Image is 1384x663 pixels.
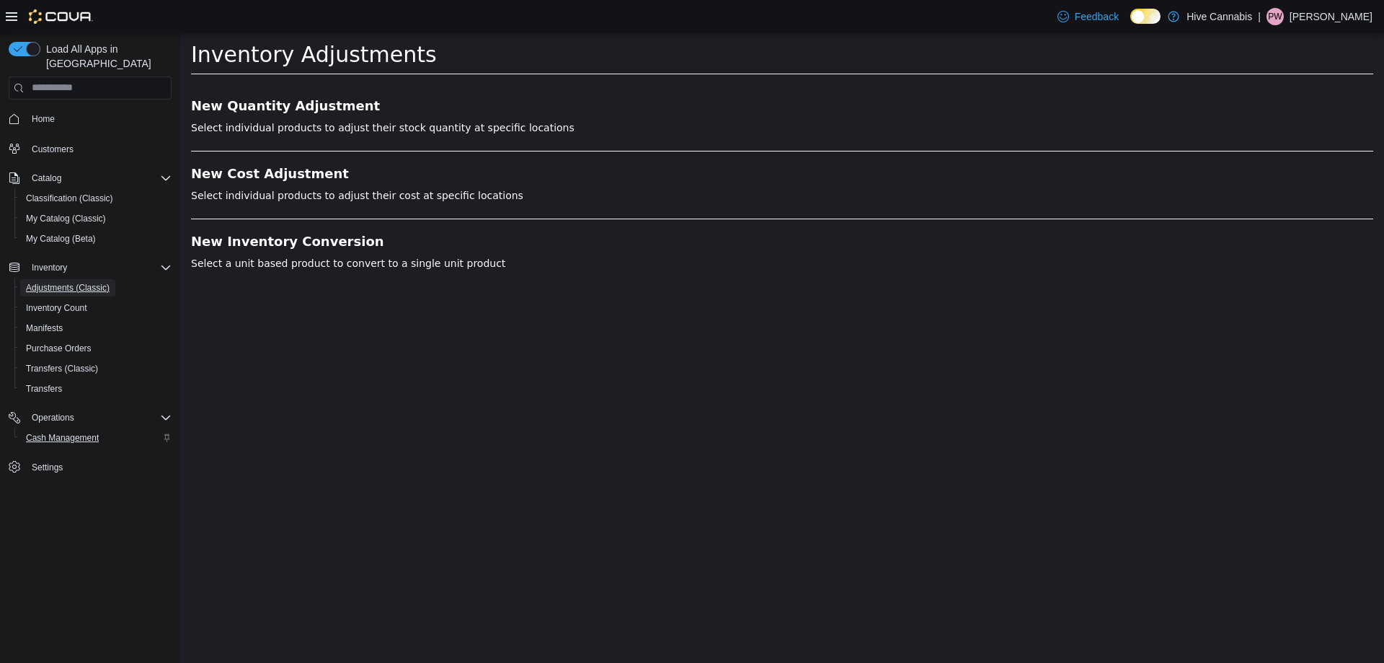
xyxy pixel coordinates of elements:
[40,42,172,71] span: Load All Apps in [GEOGRAPHIC_DATA]
[14,188,177,208] button: Classification (Classic)
[11,155,1193,170] p: Select individual products to adjust their cost at specific locations
[1267,8,1284,25] div: Peyton Winslow
[26,259,73,276] button: Inventory
[26,193,113,204] span: Classification (Classic)
[26,343,92,354] span: Purchase Orders
[26,139,172,157] span: Customers
[14,229,177,249] button: My Catalog (Beta)
[26,170,172,187] span: Catalog
[20,230,102,247] a: My Catalog (Beta)
[1290,8,1372,25] p: [PERSON_NAME]
[26,409,80,426] button: Operations
[32,262,67,273] span: Inventory
[11,133,1193,148] a: New Cost Adjustment
[26,110,61,128] a: Home
[14,298,177,318] button: Inventory Count
[11,223,1193,238] p: Select a unit based product to convert to a single unit product
[11,66,1193,80] a: New Quantity Adjustment
[20,429,172,447] span: Cash Management
[26,409,172,426] span: Operations
[20,230,172,247] span: My Catalog (Beta)
[3,168,177,188] button: Catalog
[20,210,172,227] span: My Catalog (Classic)
[26,302,87,314] span: Inventory Count
[32,144,74,155] span: Customers
[20,299,172,317] span: Inventory Count
[26,458,172,476] span: Settings
[20,429,105,447] a: Cash Management
[20,340,97,357] a: Purchase Orders
[29,9,93,24] img: Cova
[14,278,177,298] button: Adjustments (Classic)
[20,320,172,337] span: Manifests
[20,360,104,377] a: Transfers (Classic)
[26,141,79,158] a: Customers
[26,432,99,444] span: Cash Management
[20,320,68,337] a: Manifests
[20,190,119,207] a: Classification (Classic)
[11,87,1193,102] p: Select individual products to adjust their stock quantity at specific locations
[14,208,177,229] button: My Catalog (Classic)
[26,282,110,294] span: Adjustments (Classic)
[20,210,112,227] a: My Catalog (Classic)
[14,379,177,399] button: Transfers
[1258,8,1261,25] p: |
[1052,2,1124,31] a: Feedback
[32,462,63,473] span: Settings
[14,318,177,338] button: Manifests
[14,359,177,379] button: Transfers (Classic)
[26,363,98,374] span: Transfers (Classic)
[26,233,96,245] span: My Catalog (Beta)
[26,322,63,334] span: Manifests
[20,380,68,398] a: Transfers
[26,259,172,276] span: Inventory
[3,138,177,159] button: Customers
[11,9,257,34] span: Inventory Adjustments
[1075,9,1119,24] span: Feedback
[14,338,177,359] button: Purchase Orders
[26,110,172,128] span: Home
[1130,9,1161,24] input: Dark Mode
[14,428,177,448] button: Cash Management
[20,279,172,297] span: Adjustments (Classic)
[20,299,93,317] a: Inventory Count
[3,258,177,278] button: Inventory
[3,457,177,478] button: Settings
[9,102,172,515] nav: Complex example
[20,360,172,377] span: Transfers (Classic)
[26,459,68,476] a: Settings
[32,172,61,184] span: Catalog
[1268,8,1282,25] span: PW
[20,340,172,357] span: Purchase Orders
[1186,8,1252,25] p: Hive Cannabis
[20,279,115,297] a: Adjustments (Classic)
[20,190,172,207] span: Classification (Classic)
[11,201,1193,216] a: New Inventory Conversion
[32,412,74,423] span: Operations
[26,213,106,224] span: My Catalog (Classic)
[3,108,177,129] button: Home
[26,170,67,187] button: Catalog
[20,380,172,398] span: Transfers
[26,383,62,395] span: Transfers
[3,408,177,428] button: Operations
[32,113,55,125] span: Home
